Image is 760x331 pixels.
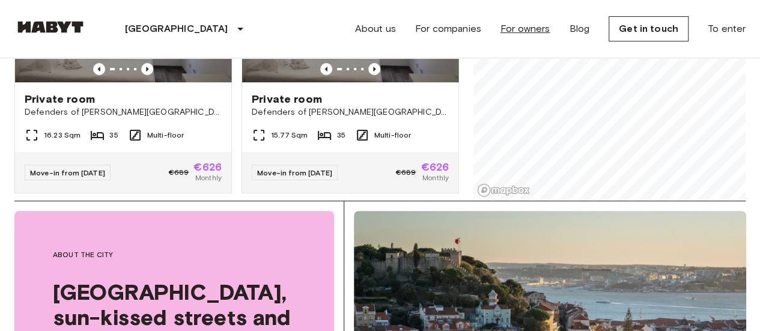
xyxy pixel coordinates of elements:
font: €626 [421,160,449,174]
font: 15.77 [271,130,290,139]
font: Move-in from [DATE] [30,168,105,177]
font: Blog [569,23,589,34]
font: Move-in from [DATE] [257,168,332,177]
font: For companies [415,23,481,34]
font: Multi-floor [374,130,412,139]
font: 35 [336,130,345,139]
font: Get in touch [619,23,678,34]
font: [GEOGRAPHIC_DATA] [125,23,228,34]
font: Monthly [195,173,222,182]
font: Sqm [291,130,308,139]
font: 16.23 [44,130,62,139]
font: Sqm [64,130,81,139]
a: For companies [415,22,481,36]
font: 35 [109,130,118,139]
font: Private room [252,93,322,106]
button: Previous image [93,63,105,75]
a: Get in touch [609,16,689,41]
a: For owners [500,22,550,36]
font: About us [355,23,396,34]
font: For owners [500,23,550,34]
button: Previous image [368,63,380,75]
font: €689 [169,168,189,177]
font: €626 [193,160,222,174]
font: To enter [708,23,746,34]
font: Defenders of [PERSON_NAME][GEOGRAPHIC_DATA] 97 [252,107,471,117]
font: €689 [396,168,416,177]
font: About the city [53,250,113,259]
font: Defenders of [PERSON_NAME][GEOGRAPHIC_DATA] 97 [25,107,244,117]
font: Private room [25,93,95,106]
img: Habitat [14,21,87,33]
a: Mapbox logo [477,183,530,197]
a: To enter [708,22,746,36]
font: Monthly [422,173,449,182]
font: Multi-floor [147,130,184,139]
a: Blog [569,22,589,36]
a: About us [355,22,396,36]
button: Previous image [320,63,332,75]
button: Previous image [141,63,153,75]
